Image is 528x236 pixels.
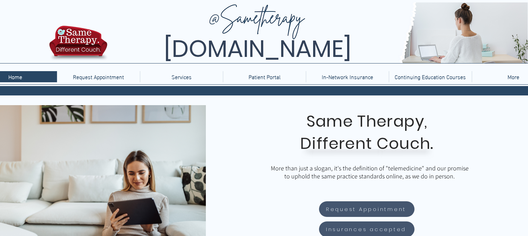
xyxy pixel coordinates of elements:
span: [DOMAIN_NAME] [164,32,351,65]
img: Same Therapy, Different Couch. TelebehavioralHealth.US [109,2,528,63]
span: Insurances accepted [326,225,406,233]
p: Services [168,71,195,82]
p: Patient Portal [245,71,284,82]
span: Same Therapy, [307,110,428,132]
p: More [504,71,523,82]
p: Continuing Education Courses [391,71,469,82]
p: In-Network Insurance [318,71,377,82]
a: In-Network Insurance [306,71,389,82]
p: Home [5,71,26,82]
a: Patient Portal [223,71,306,82]
p: More than just a slogan, it's the definition of "telemedicine" and our promise to uphold the same... [269,164,470,180]
p: Request Appointment [69,71,127,82]
a: Request Appointment [57,71,140,82]
a: Request Appointment [319,201,414,217]
span: Different Couch. [300,133,434,154]
span: Request Appointment [326,205,406,213]
a: Continuing Education Courses [389,71,472,82]
img: TBH.US [47,25,109,66]
div: Services [140,71,223,82]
